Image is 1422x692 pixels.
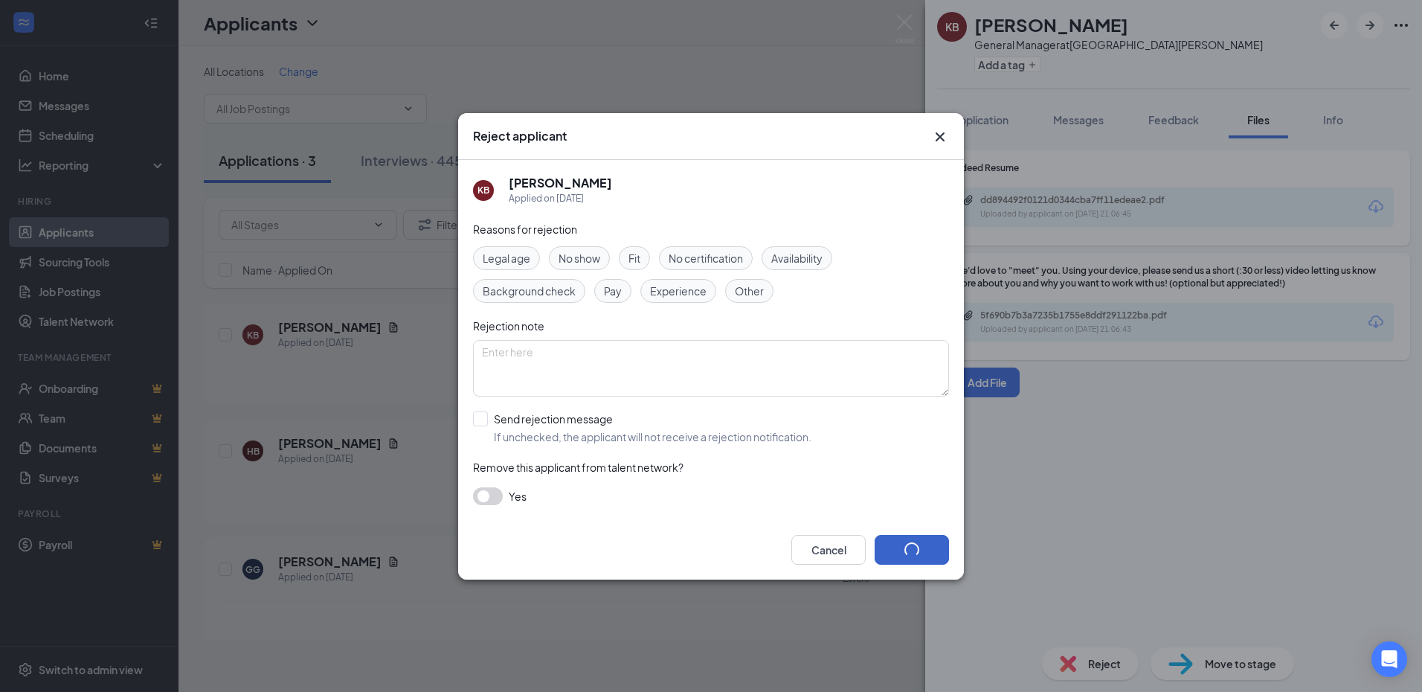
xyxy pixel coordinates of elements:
[483,283,576,299] span: Background check
[473,222,577,236] span: Reasons for rejection
[509,487,527,505] span: Yes
[931,128,949,146] button: Close
[559,250,600,266] span: No show
[604,283,622,299] span: Pay
[509,191,612,206] div: Applied on [DATE]
[771,250,823,266] span: Availability
[791,535,866,565] button: Cancel
[473,319,544,333] span: Rejection note
[1371,641,1407,677] div: Open Intercom Messenger
[509,175,612,191] h5: [PERSON_NAME]
[473,128,567,144] h3: Reject applicant
[735,283,764,299] span: Other
[477,184,489,196] div: KB
[483,250,530,266] span: Legal age
[931,128,949,146] svg: Cross
[650,283,707,299] span: Experience
[669,250,743,266] span: No certification
[628,250,640,266] span: Fit
[473,461,683,474] span: Remove this applicant from talent network?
